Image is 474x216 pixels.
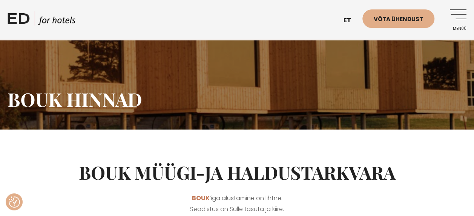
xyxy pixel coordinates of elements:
[9,196,20,208] button: Nõusolekueelistused
[362,9,434,28] a: Võta ühendust
[8,162,466,184] h2: BOUK müügi-ja haldustarkvara
[340,11,362,30] a: et
[8,11,75,30] a: ED HOTELS
[446,9,466,30] a: Menüü
[192,194,210,202] a: BOUK
[9,196,20,208] img: Revisit consent button
[8,88,466,111] h1: BOUK hinnad
[446,26,466,31] span: Menüü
